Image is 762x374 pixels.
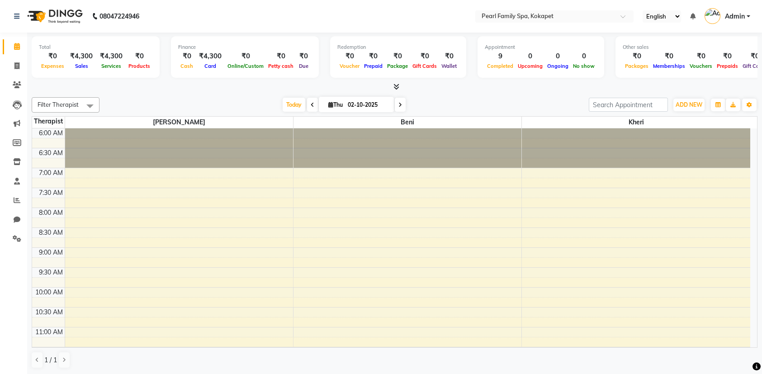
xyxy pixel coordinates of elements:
div: ₹0 [651,51,687,62]
span: Sales [73,63,90,69]
div: 9:30 AM [37,268,65,277]
div: ₹0 [687,51,715,62]
span: Upcoming [516,63,545,69]
div: 7:30 AM [37,188,65,198]
span: Prepaids [715,63,740,69]
span: Packages [623,63,651,69]
span: ADD NEW [676,101,702,108]
div: ₹0 [337,51,362,62]
input: 2025-10-02 [345,98,390,112]
img: Admin [705,8,720,24]
div: Redemption [337,43,459,51]
div: 10:00 AM [33,288,65,297]
div: ₹4,300 [66,51,96,62]
span: Due [297,63,311,69]
div: 8:30 AM [37,228,65,237]
span: Products [126,63,152,69]
div: 6:00 AM [37,128,65,138]
div: ₹0 [715,51,740,62]
span: Wallet [439,63,459,69]
button: ADD NEW [673,99,705,111]
div: 7:00 AM [37,168,65,178]
div: ₹4,300 [195,51,225,62]
div: ₹0 [296,51,312,62]
div: ₹0 [178,51,195,62]
span: Expenses [39,63,66,69]
span: Petty cash [266,63,296,69]
span: Voucher [337,63,362,69]
div: ₹0 [385,51,410,62]
div: Therapist [32,117,65,126]
span: Kheri [522,117,750,128]
div: 0 [516,51,545,62]
span: Gift Cards [410,63,439,69]
div: 8:00 AM [37,208,65,218]
div: ₹0 [362,51,385,62]
span: Prepaid [362,63,385,69]
span: No show [571,63,597,69]
div: ₹0 [126,51,152,62]
span: Card [202,63,218,69]
span: Memberships [651,63,687,69]
div: Finance [178,43,312,51]
img: logo [23,4,85,29]
span: Online/Custom [225,63,266,69]
span: 1 / 1 [44,355,57,365]
div: ₹0 [410,51,439,62]
span: Admin [725,12,745,21]
div: ₹0 [439,51,459,62]
div: Appointment [485,43,597,51]
b: 08047224946 [99,4,139,29]
span: Today [283,98,305,112]
div: ₹0 [266,51,296,62]
div: ₹0 [39,51,66,62]
div: ₹0 [225,51,266,62]
span: Services [99,63,123,69]
span: [PERSON_NAME] [65,117,293,128]
span: Cash [178,63,195,69]
div: 11:00 AM [33,327,65,337]
div: 0 [571,51,597,62]
div: ₹4,300 [96,51,126,62]
input: Search Appointment [589,98,668,112]
span: Package [385,63,410,69]
div: ₹0 [623,51,651,62]
div: 6:30 AM [37,148,65,158]
span: Thu [326,101,345,108]
div: 9 [485,51,516,62]
div: 11:30 AM [33,347,65,357]
span: beni [293,117,521,128]
span: Filter Therapist [38,101,79,108]
div: 9:00 AM [37,248,65,257]
span: Completed [485,63,516,69]
span: Ongoing [545,63,571,69]
div: 10:30 AM [33,308,65,317]
div: Total [39,43,152,51]
div: 0 [545,51,571,62]
span: Vouchers [687,63,715,69]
